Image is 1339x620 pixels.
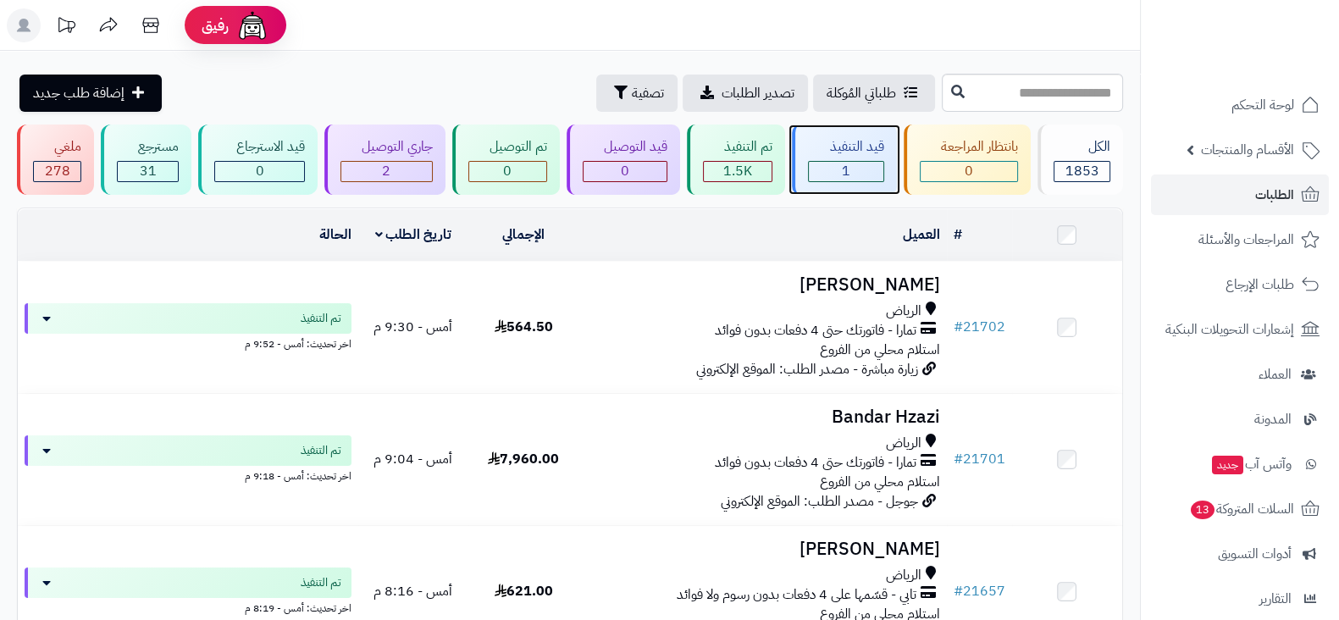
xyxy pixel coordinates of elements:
span: المراجعات والأسئلة [1198,228,1294,252]
span: طلباتي المُوكلة [827,83,896,103]
a: مسترجع 31 [97,125,195,195]
h3: [PERSON_NAME] [585,540,939,559]
a: #21702 [954,317,1005,337]
a: إضافة طلب جديد [19,75,162,112]
span: تصفية [632,83,664,103]
span: الرياض [886,302,921,321]
div: قيد الاسترجاع [214,137,304,157]
span: المدونة [1254,407,1292,431]
h3: Bandar Hzazi [585,407,939,427]
a: تصدير الطلبات [683,75,808,112]
div: 2 [341,162,432,181]
span: تم التنفيذ [301,442,341,459]
span: 621.00 [495,581,553,601]
a: الطلبات [1151,174,1329,215]
span: أمس - 9:04 م [373,449,452,469]
a: تحديثات المنصة [45,8,87,47]
span: جوجل - مصدر الطلب: الموقع الإلكتروني [721,491,918,512]
span: العملاء [1259,363,1292,386]
a: المراجعات والأسئلة [1151,219,1329,260]
div: اخر تحديث: أمس - 9:52 م [25,334,351,352]
a: وآتس آبجديد [1151,444,1329,484]
span: 2 [382,161,390,181]
img: logo-2.png [1224,37,1323,73]
div: 31 [118,162,178,181]
span: أمس - 8:16 م [373,581,452,601]
a: تم التنفيذ 1.5K [683,125,788,195]
div: قيد التنفيذ [808,137,883,157]
span: أدوات التسويق [1218,542,1292,566]
span: التقارير [1259,587,1292,611]
h3: [PERSON_NAME] [585,275,939,295]
span: جديد [1212,456,1243,474]
span: 278 [45,161,70,181]
span: 564.50 [495,317,553,337]
div: اخر تحديث: أمس - 8:19 م [25,598,351,616]
div: جاري التوصيل [340,137,433,157]
a: تم التوصيل 0 [449,125,563,195]
span: تمارا - فاتورتك حتى 4 دفعات بدون فوائد [715,453,916,473]
div: مسترجع [117,137,179,157]
a: أدوات التسويق [1151,534,1329,574]
span: تابي - قسّمها على 4 دفعات بدون رسوم ولا فوائد [677,585,916,605]
span: # [954,581,963,601]
div: 0 [584,162,667,181]
span: لوحة التحكم [1231,93,1294,117]
div: 278 [34,162,80,181]
a: الإجمالي [502,224,545,245]
a: التقارير [1151,578,1329,619]
span: 0 [255,161,263,181]
span: 0 [965,161,973,181]
div: بانتظار المراجعة [920,137,1018,157]
a: جاري التوصيل 2 [321,125,449,195]
a: العملاء [1151,354,1329,395]
span: الطلبات [1255,183,1294,207]
div: 0 [469,162,546,181]
div: 1 [809,162,883,181]
a: العميل [903,224,940,245]
a: إشعارات التحويلات البنكية [1151,309,1329,350]
button: تصفية [596,75,678,112]
span: تمارا - فاتورتك حتى 4 دفعات بدون فوائد [715,321,916,340]
span: 0 [621,161,629,181]
a: قيد الاسترجاع 0 [195,125,320,195]
span: وآتس آب [1210,452,1292,476]
a: السلات المتروكة13 [1151,489,1329,529]
span: الرياض [886,566,921,585]
a: المدونة [1151,399,1329,440]
img: ai-face.png [235,8,269,42]
span: 13 [1191,501,1215,520]
div: 0 [921,162,1017,181]
div: ملغي [33,137,81,157]
span: تم التنفيذ [301,574,341,591]
a: طلباتي المُوكلة [813,75,935,112]
a: # [954,224,962,245]
span: طلبات الإرجاع [1226,273,1294,296]
a: قيد التنفيذ 1 [788,125,899,195]
div: قيد التوصيل [583,137,667,157]
a: قيد التوصيل 0 [563,125,683,195]
span: 1.5K [723,161,752,181]
span: إضافة طلب جديد [33,83,124,103]
a: الحالة [319,224,351,245]
a: تاريخ الطلب [375,224,452,245]
span: # [954,317,963,337]
span: 7,960.00 [488,449,559,469]
div: الكل [1054,137,1110,157]
span: الأقسام والمنتجات [1201,138,1294,162]
a: الكل1853 [1034,125,1126,195]
span: أمس - 9:30 م [373,317,452,337]
div: 0 [215,162,303,181]
span: 1853 [1065,161,1098,181]
span: استلام محلي من الفروع [820,340,940,360]
span: تصدير الطلبات [722,83,794,103]
span: تم التنفيذ [301,310,341,327]
a: لوحة التحكم [1151,85,1329,125]
span: 0 [503,161,512,181]
span: رفيق [202,15,229,36]
a: #21701 [954,449,1005,469]
div: 1541 [704,162,772,181]
span: الرياض [886,434,921,453]
span: 31 [140,161,157,181]
span: # [954,449,963,469]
